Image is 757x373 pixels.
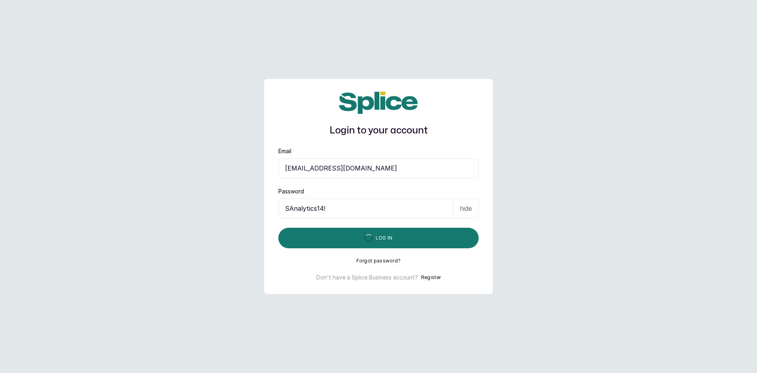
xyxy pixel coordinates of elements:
button: Register [421,274,441,281]
button: Forgot password? [356,258,401,264]
label: Password [278,187,304,195]
p: Don't have a Splice Business account? [316,274,418,281]
h1: Login to your account [278,124,479,138]
label: Email [278,147,291,155]
button: Log in [278,228,479,248]
input: email@acme.com [278,158,479,178]
p: hide [460,204,472,213]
